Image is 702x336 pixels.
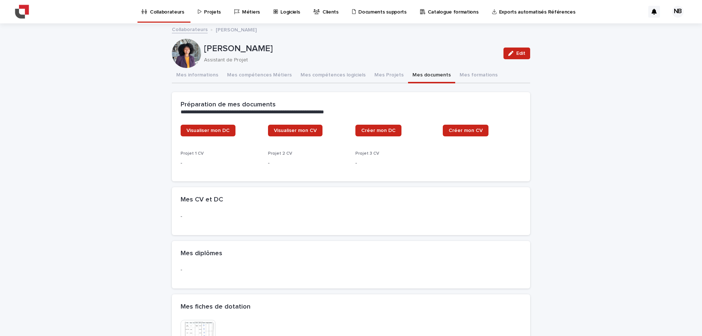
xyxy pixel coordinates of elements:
a: Créer mon DC [355,125,401,136]
p: - [181,266,521,274]
div: NB [672,6,684,18]
span: Visualiser mon DC [186,128,230,133]
p: - [355,159,434,167]
h2: Mes CV et DC [181,196,223,204]
span: Projet 2 CV [268,151,292,156]
span: Projet 1 CV [181,151,204,156]
p: Assistant de Projet [204,57,495,63]
button: Mes documents [408,68,455,83]
p: - [181,213,521,220]
button: Mes informations [172,68,223,83]
button: Mes compétences logiciels [296,68,370,83]
span: Visualiser mon CV [274,128,317,133]
h2: Préparation de mes documents [181,101,276,109]
button: Mes compétences Métiers [223,68,296,83]
button: Mes formations [455,68,502,83]
h2: Mes fiches de dotation [181,303,250,311]
span: Projet 3 CV [355,151,379,156]
span: Créer mon CV [449,128,483,133]
img: YiAiwBLRm2aPEWe5IFcA [15,4,29,19]
a: Visualiser mon CV [268,125,322,136]
p: - [181,159,259,167]
a: Créer mon CV [443,125,488,136]
button: Edit [503,48,530,59]
p: [PERSON_NAME] [204,44,498,54]
a: Collaborateurs [172,25,208,33]
p: [PERSON_NAME] [216,25,257,33]
h2: Mes diplômes [181,250,222,258]
a: Visualiser mon DC [181,125,235,136]
span: Edit [516,51,525,56]
p: - [268,159,347,167]
button: Mes Projets [370,68,408,83]
span: Créer mon DC [361,128,396,133]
